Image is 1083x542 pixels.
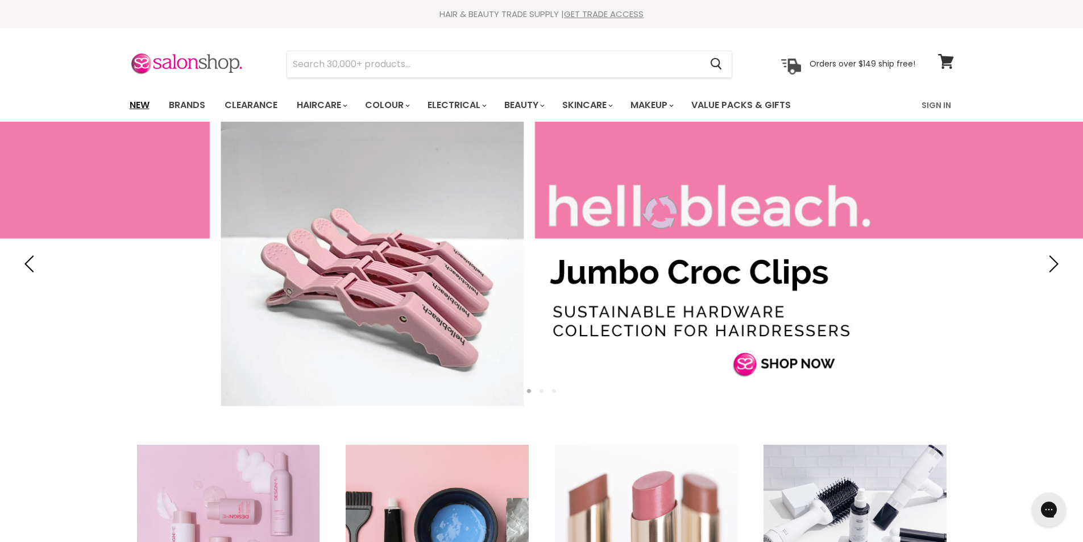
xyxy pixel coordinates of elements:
[356,93,417,117] a: Colour
[552,389,556,393] li: Page dot 3
[419,93,493,117] a: Electrical
[554,93,620,117] a: Skincare
[287,51,732,78] form: Product
[287,51,702,77] input: Search
[496,93,551,117] a: Beauty
[915,93,958,117] a: Sign In
[115,9,968,20] div: HAIR & BEAUTY TRADE SUPPLY |
[121,89,857,122] ul: Main menu
[216,93,286,117] a: Clearance
[683,93,799,117] a: Value Packs & Gifts
[702,51,732,77] button: Search
[115,89,968,122] nav: Main
[810,59,915,69] p: Orders over $149 ship free!
[540,389,543,393] li: Page dot 2
[622,93,680,117] a: Makeup
[20,253,43,275] button: Previous
[160,93,214,117] a: Brands
[288,93,354,117] a: Haircare
[121,93,158,117] a: New
[1026,489,1072,531] iframe: Gorgias live chat messenger
[564,8,644,20] a: GET TRADE ACCESS
[1040,253,1063,275] button: Next
[527,389,531,393] li: Page dot 1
